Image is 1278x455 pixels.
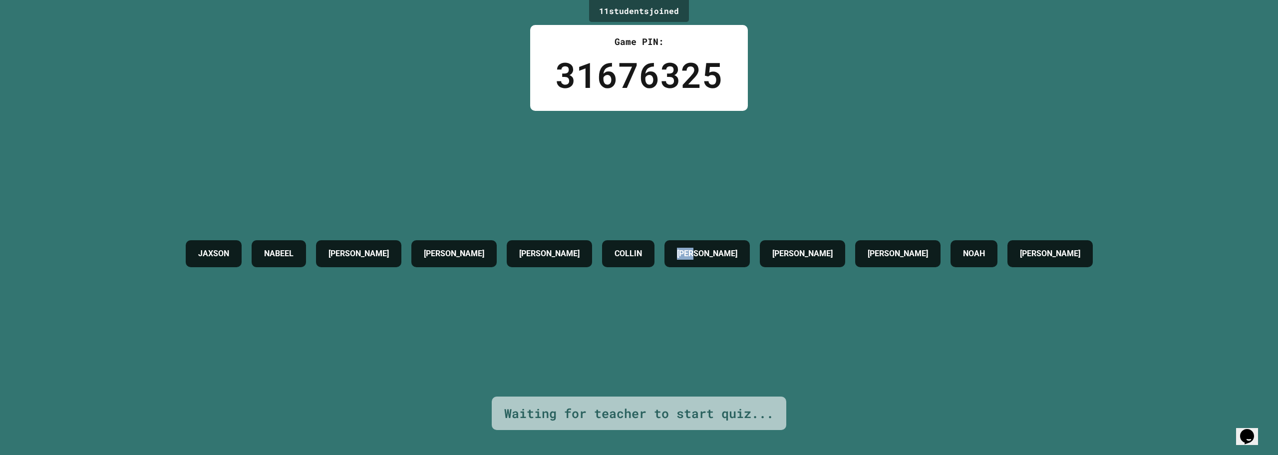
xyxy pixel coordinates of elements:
h4: [PERSON_NAME] [424,248,484,260]
h4: [PERSON_NAME] [868,248,928,260]
h4: COLLIN [615,248,642,260]
h4: [PERSON_NAME] [677,248,737,260]
h4: NOAH [963,248,985,260]
div: Waiting for teacher to start quiz... [504,404,774,423]
div: 31676325 [555,48,723,101]
h4: [PERSON_NAME] [328,248,389,260]
h4: NABEEL [264,248,294,260]
h4: [PERSON_NAME] [1020,248,1080,260]
iframe: chat widget [1236,415,1268,445]
h4: [PERSON_NAME] [772,248,833,260]
h4: [PERSON_NAME] [519,248,580,260]
div: Game PIN: [555,35,723,48]
h4: JAXSON [198,248,229,260]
